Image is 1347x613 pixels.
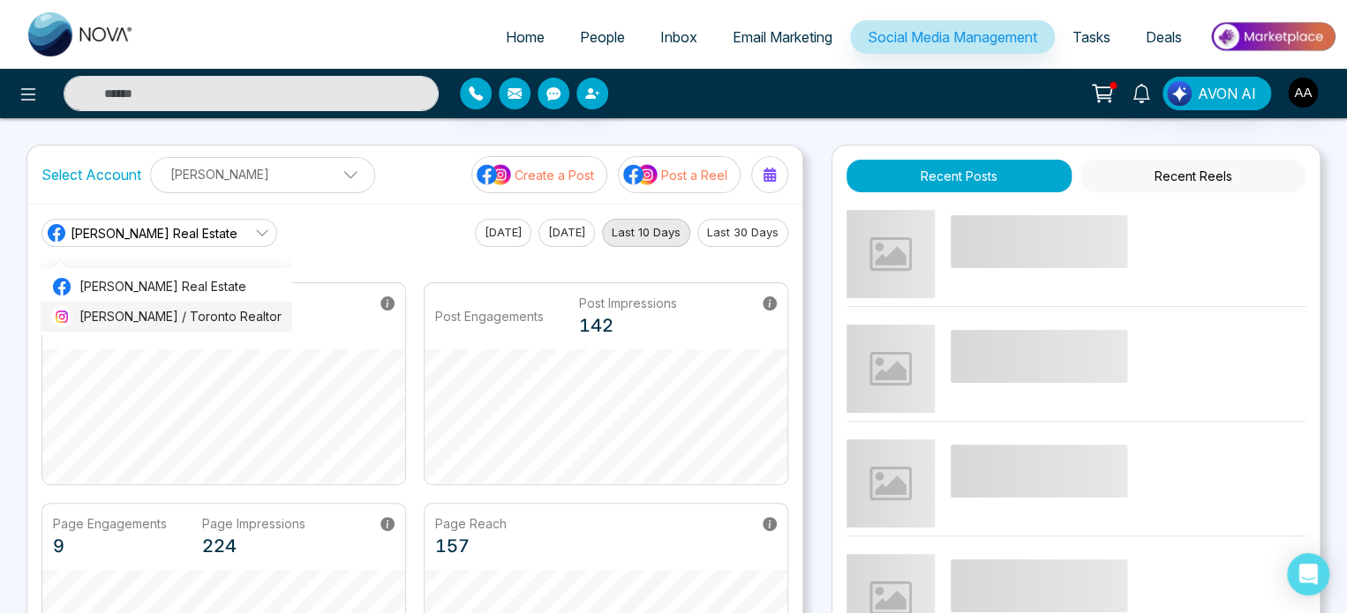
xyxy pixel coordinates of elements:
[1208,17,1336,56] img: Market-place.gif
[515,166,594,184] p: Create a Post
[1055,20,1128,54] a: Tasks
[1163,77,1271,110] button: AVON AI
[660,28,697,46] span: Inbox
[1287,553,1329,595] div: Open Intercom Messenger
[661,166,727,184] p: Post a Reel
[435,514,507,533] p: Page Reach
[579,312,677,339] p: 142
[850,20,1055,54] a: Social Media Management
[579,294,677,312] p: Post Impressions
[733,28,832,46] span: Email Marketing
[1167,81,1192,106] img: Lead Flow
[506,28,545,46] span: Home
[53,308,71,325] img: instagram
[1128,20,1200,54] a: Deals
[71,224,237,243] span: [PERSON_NAME] Real Estate
[868,28,1037,46] span: Social Media Management
[697,219,788,247] button: Last 30 Days
[53,514,167,533] p: Page Engagements
[602,219,690,247] button: Last 10 Days
[715,20,850,54] a: Email Marketing
[435,307,544,325] p: Post Engagements
[79,277,282,296] span: [PERSON_NAME] Real Estate
[580,28,625,46] span: People
[53,533,167,559] p: 9
[1080,160,1306,192] button: Recent Reels
[162,160,364,189] p: [PERSON_NAME]
[28,12,134,56] img: Nova CRM Logo
[477,163,512,186] img: social-media-icon
[618,156,741,193] button: social-media-iconPost a Reel
[1146,28,1182,46] span: Deals
[488,20,562,54] a: Home
[562,20,643,54] a: People
[538,219,595,247] button: [DATE]
[1198,83,1256,104] span: AVON AI
[41,164,141,185] label: Select Account
[202,533,305,559] p: 224
[79,307,282,326] span: [PERSON_NAME] / Toronto Realtor
[471,156,607,193] button: social-media-iconCreate a Post
[1288,78,1318,108] img: User Avatar
[847,160,1072,192] button: Recent Posts
[435,533,507,559] p: 157
[623,163,658,186] img: social-media-icon
[475,219,531,247] button: [DATE]
[202,514,305,533] p: Page Impressions
[1072,28,1110,46] span: Tasks
[643,20,715,54] a: Inbox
